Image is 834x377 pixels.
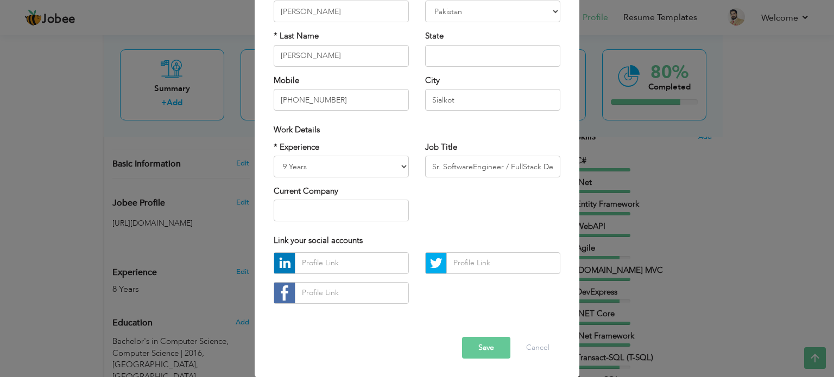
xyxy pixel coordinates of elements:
input: Profile Link [295,252,409,274]
input: Profile Link [446,252,560,274]
input: Profile Link [295,282,409,304]
label: State [425,30,444,42]
label: * Last Name [274,30,319,42]
label: * Experience [274,142,319,153]
button: Save [462,337,510,359]
label: Current Company [274,186,338,197]
span: Link your social accounts [274,235,363,246]
label: Mobile [274,75,299,86]
label: Job Title [425,142,457,153]
img: Twitter [426,253,446,273]
img: linkedin [274,253,295,273]
label: City [425,75,440,86]
span: Work Details [274,124,320,135]
img: facebook [274,283,295,303]
button: Cancel [515,337,560,359]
